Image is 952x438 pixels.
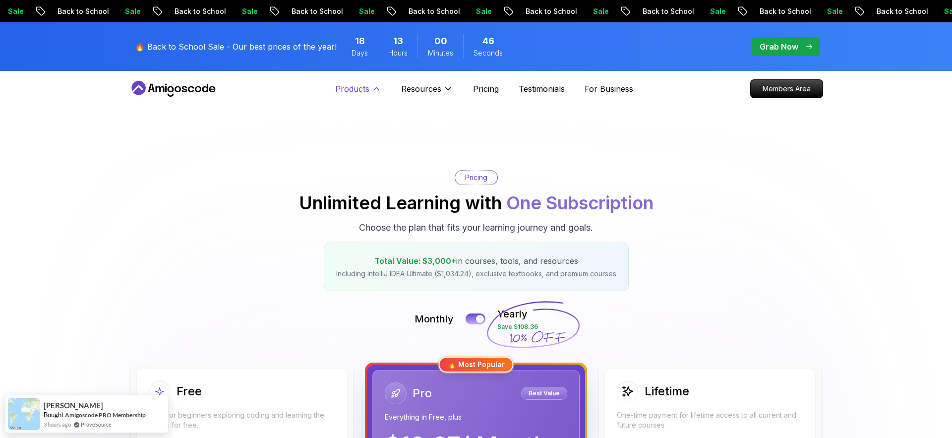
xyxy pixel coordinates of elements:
[44,420,71,429] span: 3 hours ago
[415,312,454,326] p: Monthly
[44,411,64,419] span: Bought
[473,83,499,95] a: Pricing
[177,383,202,399] h2: Free
[635,6,702,16] p: Back to School
[167,6,234,16] p: Back to School
[750,79,823,98] a: Members Area
[585,83,633,95] a: For Business
[284,6,351,16] p: Back to School
[428,48,453,58] span: Minutes
[869,6,936,16] p: Back to School
[413,385,432,401] h2: Pro
[702,6,734,16] p: Sale
[519,83,565,95] a: Testimonials
[44,401,103,410] span: [PERSON_NAME]
[335,83,381,103] button: Products
[585,6,617,16] p: Sale
[117,6,149,16] p: Sale
[393,34,403,48] span: 13 Hours
[65,411,146,419] a: Amigoscode PRO Membership
[474,48,503,58] span: Seconds
[81,420,112,429] a: ProveSource
[617,410,803,430] p: One-time payment for lifetime access to all current and future courses.
[355,34,365,48] span: 18 Days
[468,6,500,16] p: Sale
[482,34,494,48] span: 46 Seconds
[645,383,689,399] h2: Lifetime
[752,6,819,16] p: Back to School
[149,410,335,430] p: Ideal for beginners exploring coding and learning the basics for free.
[518,6,585,16] p: Back to School
[819,6,851,16] p: Sale
[335,83,369,95] p: Products
[751,80,823,98] p: Members Area
[8,398,40,430] img: provesource social proof notification image
[434,34,447,48] span: 0 Minutes
[401,6,468,16] p: Back to School
[351,6,383,16] p: Sale
[352,48,368,58] span: Days
[760,41,798,53] p: Grab Now
[401,83,441,95] p: Resources
[234,6,266,16] p: Sale
[135,41,337,53] p: 🔥 Back to School Sale - Our best prices of the year!
[401,83,453,103] button: Resources
[385,412,567,422] p: Everything in Free, plus
[50,6,117,16] p: Back to School
[523,388,566,398] p: Best Value
[388,48,408,58] span: Hours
